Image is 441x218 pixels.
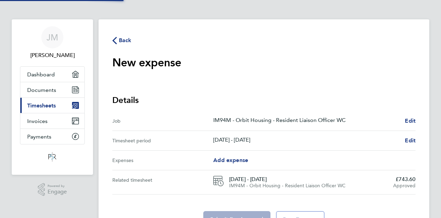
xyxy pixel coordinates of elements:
[20,82,84,97] a: Documents
[405,117,416,124] span: Edit
[47,33,58,42] span: JM
[112,56,181,69] h1: New expense
[213,117,399,125] p: IM94M - Orbit Housing - Resident Liaison Officer WC
[112,95,416,106] h3: Details
[27,118,48,124] span: Invoices
[48,189,67,195] span: Engage
[20,51,85,59] span: Julie Millerchip
[46,151,59,162] img: psrsolutions-logo-retina.png
[112,176,213,189] div: Related timesheet
[27,71,55,78] span: Dashboard
[20,113,84,129] a: Invoices
[213,176,416,189] a: [DATE] - [DATE]IM94M - Orbit Housing - Resident Liaison Officer WC£743.60Approved
[20,98,84,113] a: Timesheets
[405,137,416,144] span: Edit
[112,136,213,145] div: Timesheet period
[48,183,67,189] span: Powered by
[229,183,346,189] span: IM94M - Orbit Housing - Resident Liaison Officer WC
[119,36,132,45] span: Back
[213,157,248,163] span: Add expense
[393,176,416,183] span: £743.60
[27,102,56,109] span: Timesheets
[112,36,132,45] button: Back
[393,183,416,189] span: Approved
[38,183,67,196] a: Powered byEngage
[213,136,405,145] p: [DATE] - [DATE]
[229,176,388,183] span: [DATE] - [DATE]
[213,156,248,164] a: Add expense
[405,117,416,125] a: Edit
[20,67,84,82] a: Dashboard
[112,156,213,164] div: Expenses
[112,117,213,125] div: Job
[27,133,51,140] span: Payments
[20,26,85,59] a: JM[PERSON_NAME]
[20,129,84,144] a: Payments
[12,19,93,175] nav: Main navigation
[405,136,416,145] a: Edit
[20,151,85,162] a: Go to home page
[27,87,56,93] span: Documents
